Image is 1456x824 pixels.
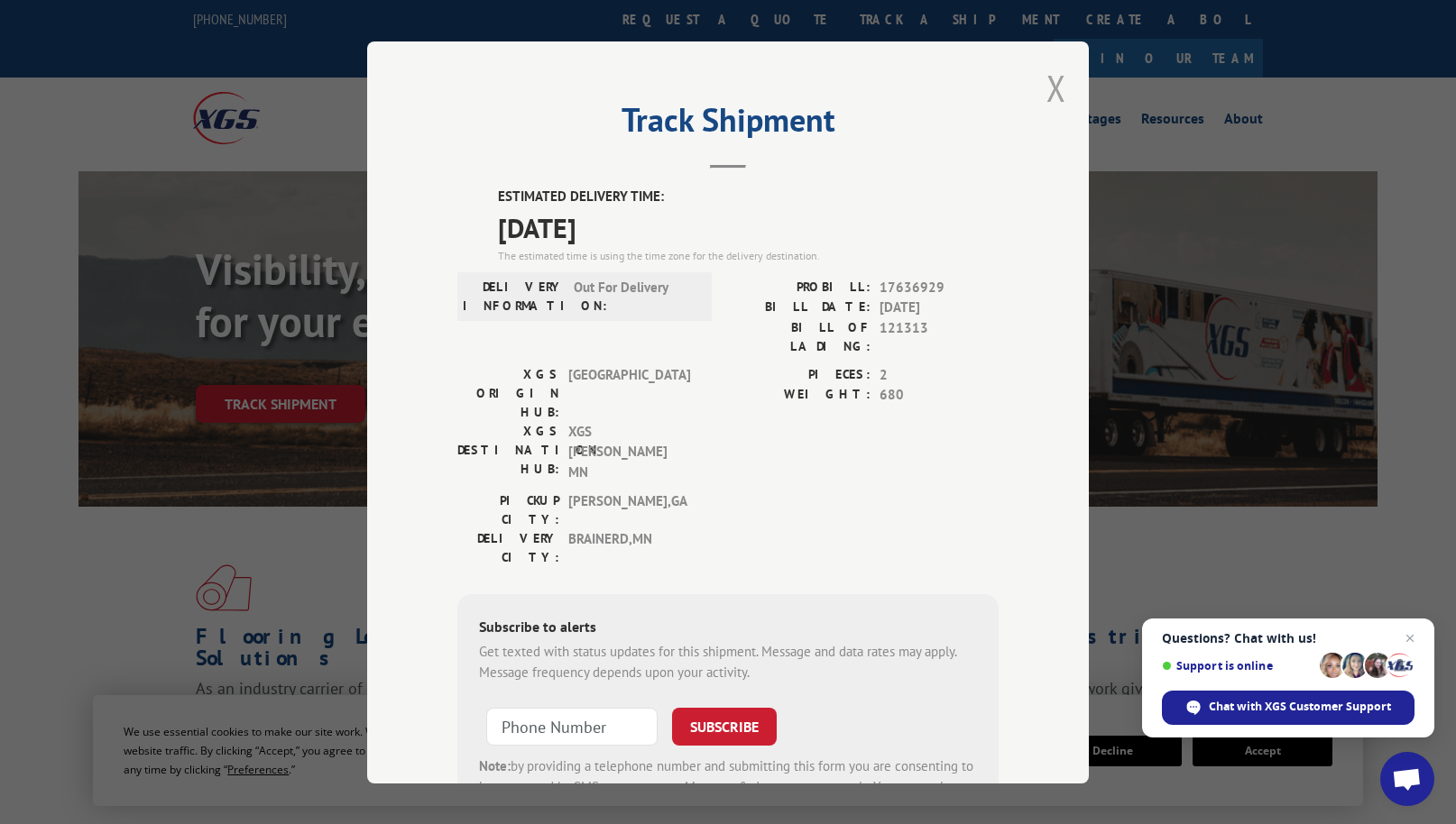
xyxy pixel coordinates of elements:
[728,317,871,355] label: BILL OF LADING:
[574,277,696,315] span: Out For Delivery
[498,206,999,247] span: [DATE]
[728,277,871,298] label: PROBILL:
[498,247,999,263] div: The estimated time is using the time zone for the delivery destination.
[479,756,977,818] div: by providing a telephone number and submitting this form you are consenting to be contacted by SM...
[1209,699,1391,715] span: Chat with XGS Customer Support
[880,277,999,298] span: 17636929
[479,616,977,642] div: Subscribe to alerts
[479,757,511,774] strong: Note:
[457,364,559,421] label: XGS ORIGIN HUB:
[728,298,871,318] label: BILL DATE:
[880,317,999,355] span: 121313
[568,421,690,482] span: XGS [PERSON_NAME] MN
[880,298,999,318] span: [DATE]
[728,364,871,385] label: PIECES:
[1380,752,1434,806] div: Open chat
[457,421,559,482] label: XGS DESTINATION HUB:
[728,385,871,406] label: WEIGHT:
[672,708,777,746] button: SUBSCRIBE
[457,529,559,567] label: DELIVERY CITY:
[1046,64,1066,112] button: Close modal
[457,107,999,142] h2: Track Shipment
[1162,631,1415,645] span: Questions? Chat with us!
[486,708,658,746] input: Phone Number
[568,491,690,529] span: [PERSON_NAME] , GA
[1162,659,1313,673] span: Support is online
[568,529,690,567] span: BRAINERD , MN
[880,364,999,385] span: 2
[1162,691,1415,725] div: Chat with XGS Customer Support
[1399,627,1421,649] span: Close chat
[498,187,999,207] label: ESTIMATED DELIVERY TIME:
[479,642,977,682] div: Get texted with status updates for this shipment. Message and data rates may apply. Message frequ...
[568,364,690,421] span: [GEOGRAPHIC_DATA]
[463,277,565,315] label: DELIVERY INFORMATION:
[457,491,559,529] label: PICKUP CITY:
[880,385,999,406] span: 680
